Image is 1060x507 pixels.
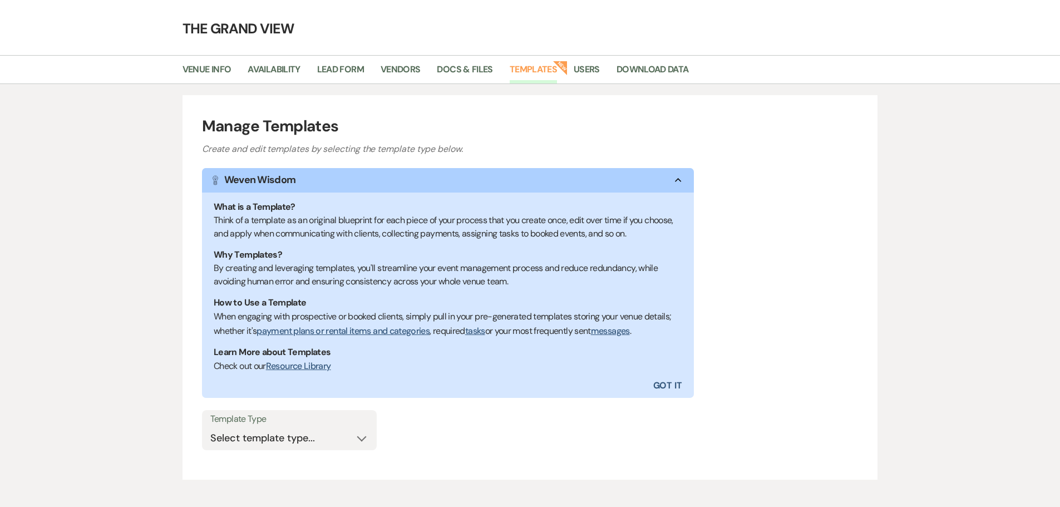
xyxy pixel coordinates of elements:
[210,411,368,427] label: Template Type
[553,60,568,75] strong: New
[183,62,231,83] a: Venue Info
[214,359,682,373] p: Check out our
[214,296,682,309] h1: How to Use a Template
[448,373,694,398] button: Got It
[617,62,689,83] a: Download Data
[591,325,630,337] a: messages
[202,168,694,193] button: Weven Wisdom
[437,62,492,83] a: Docs & Files
[214,309,682,338] p: When engaging with prospective or booked clients, simply pull in your pre-generated templates sto...
[266,360,331,372] a: Resource Library
[257,325,430,337] a: payment plans or rental items and categories
[202,142,859,156] h3: Create and edit templates by selecting the template type below.
[317,62,364,83] a: Lead Form
[224,173,295,188] h1: Weven Wisdom
[381,62,421,83] a: Vendors
[510,62,557,83] a: Templates
[130,19,931,38] h4: The Grand View
[574,62,600,83] a: Users
[202,115,859,138] h1: Manage Templates
[465,325,485,337] a: tasks
[214,262,682,288] div: By creating and leveraging templates, you'll streamline your event management process and reduce ...
[214,214,682,240] div: Think of a template as an original blueprint for each piece of your process that you create once,...
[248,62,300,83] a: Availability
[214,248,682,262] h1: Why Templates?
[214,200,682,214] h1: What is a Template?
[214,346,682,359] h1: Learn More about Templates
